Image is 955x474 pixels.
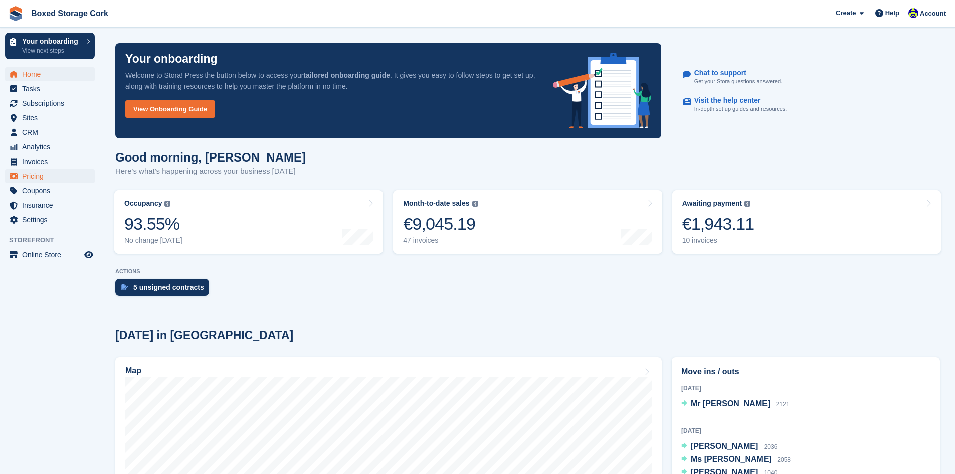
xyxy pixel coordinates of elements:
span: Insurance [22,198,82,212]
img: icon-info-grey-7440780725fd019a000dd9b08b2336e03edf1995a4989e88bcd33f0948082b44.svg [164,201,170,207]
span: Analytics [22,140,82,154]
span: Invoices [22,154,82,169]
span: Subscriptions [22,96,82,110]
a: menu [5,96,95,110]
p: Your onboarding [125,53,218,65]
a: menu [5,198,95,212]
span: Sites [22,111,82,125]
a: Occupancy 93.55% No change [DATE] [114,190,383,254]
span: Account [920,9,946,19]
a: menu [5,82,95,96]
a: menu [5,140,95,154]
span: Settings [22,213,82,227]
span: Create [836,8,856,18]
a: Mr [PERSON_NAME] 2121 [681,398,789,411]
span: Storefront [9,235,100,245]
div: Occupancy [124,199,162,208]
span: CRM [22,125,82,139]
img: icon-info-grey-7440780725fd019a000dd9b08b2336e03edf1995a4989e88bcd33f0948082b44.svg [472,201,478,207]
strong: tailored onboarding guide [303,71,390,79]
a: menu [5,125,95,139]
h2: Map [125,366,141,375]
a: menu [5,213,95,227]
p: ACTIONS [115,268,940,275]
a: menu [5,169,95,183]
div: Awaiting payment [682,199,742,208]
a: Preview store [83,249,95,261]
p: Welcome to Stora! Press the button below to access your . It gives you easy to follow steps to ge... [125,70,537,92]
span: [PERSON_NAME] [691,442,758,450]
span: 2036 [764,443,778,450]
p: Here's what's happening across your business [DATE] [115,166,306,177]
span: Online Store [22,248,82,262]
a: menu [5,154,95,169]
div: [DATE] [681,426,930,435]
span: Pricing [22,169,82,183]
a: menu [5,248,95,262]
span: Help [885,8,899,18]
a: 5 unsigned contracts [115,279,214,301]
p: In-depth set up guides and resources. [694,105,787,113]
div: No change [DATE] [124,236,182,245]
a: Awaiting payment €1,943.11 10 invoices [672,190,941,254]
a: Month-to-date sales €9,045.19 47 invoices [393,190,662,254]
a: menu [5,184,95,198]
a: Boxed Storage Cork [27,5,112,22]
a: menu [5,111,95,125]
p: Get your Stora questions answered. [694,77,782,86]
img: icon-info-grey-7440780725fd019a000dd9b08b2336e03edf1995a4989e88bcd33f0948082b44.svg [744,201,750,207]
a: Ms [PERSON_NAME] 2058 [681,453,791,466]
img: contract_signature_icon-13c848040528278c33f63329250d36e43548de30e8caae1d1a13099fd9432cc5.svg [121,284,128,290]
span: Tasks [22,82,82,96]
a: Your onboarding View next steps [5,33,95,59]
span: Mr [PERSON_NAME] [691,399,770,408]
p: Chat to support [694,69,774,77]
span: Coupons [22,184,82,198]
div: €9,045.19 [403,214,478,234]
h1: Good morning, [PERSON_NAME] [115,150,306,164]
div: 47 invoices [403,236,478,245]
div: 5 unsigned contracts [133,283,204,291]
img: Vincent [908,8,918,18]
a: Chat to support Get your Stora questions answered. [683,64,930,91]
h2: Move ins / outs [681,366,930,378]
h2: [DATE] in [GEOGRAPHIC_DATA] [115,329,293,342]
span: 2121 [776,401,790,408]
a: Visit the help center In-depth set up guides and resources. [683,91,930,118]
div: 93.55% [124,214,182,234]
div: €1,943.11 [682,214,754,234]
p: View next steps [22,46,82,55]
span: Home [22,67,82,81]
span: 2058 [777,456,791,463]
img: stora-icon-8386f47178a22dfd0bd8f6a31ec36ba5ce8667c1dd55bd0f319d3a0aa187defe.svg [8,6,23,21]
a: [PERSON_NAME] 2036 [681,440,777,453]
span: Ms [PERSON_NAME] [691,455,772,463]
p: Your onboarding [22,38,82,45]
a: View Onboarding Guide [125,100,215,118]
a: menu [5,67,95,81]
div: 10 invoices [682,236,754,245]
div: [DATE] [681,384,930,393]
img: onboarding-info-6c161a55d2c0e0a8cae90662b2fe09162a5109e8cc188191df67fb4f79e88e88.svg [553,53,651,128]
p: Visit the help center [694,96,779,105]
div: Month-to-date sales [403,199,469,208]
